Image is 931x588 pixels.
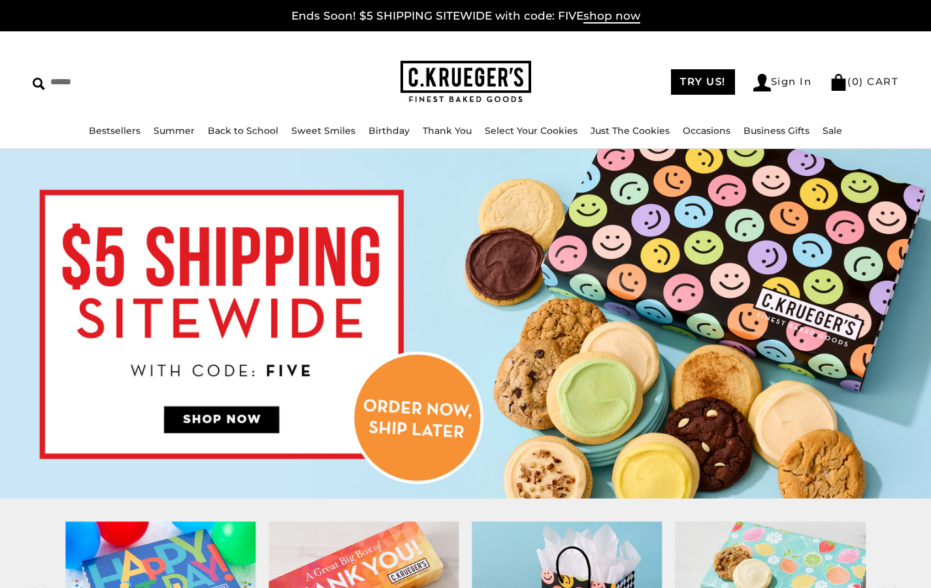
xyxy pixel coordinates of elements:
input: Search [33,72,236,92]
a: Sweet Smiles [291,125,355,137]
a: Birthday [368,125,410,137]
a: Summer [154,125,195,137]
a: Sale [823,125,842,137]
a: Sign In [753,74,812,91]
img: Bag [830,74,847,91]
a: (0) CART [830,75,898,88]
a: Bestsellers [89,125,140,137]
span: shop now [583,9,640,24]
a: Just The Cookies [591,125,670,137]
a: Occasions [683,125,730,137]
a: Thank You [423,125,472,137]
span: 0 [852,75,860,88]
img: Search [33,78,45,90]
a: Select Your Cookies [485,125,578,137]
img: Account [753,74,771,91]
a: Business Gifts [743,125,809,137]
a: Back to School [208,125,278,137]
a: TRY US! [671,69,735,95]
img: C.KRUEGER'S [400,61,531,103]
a: Ends Soon! $5 SHIPPING SITEWIDE with code: FIVEshop now [291,9,640,24]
